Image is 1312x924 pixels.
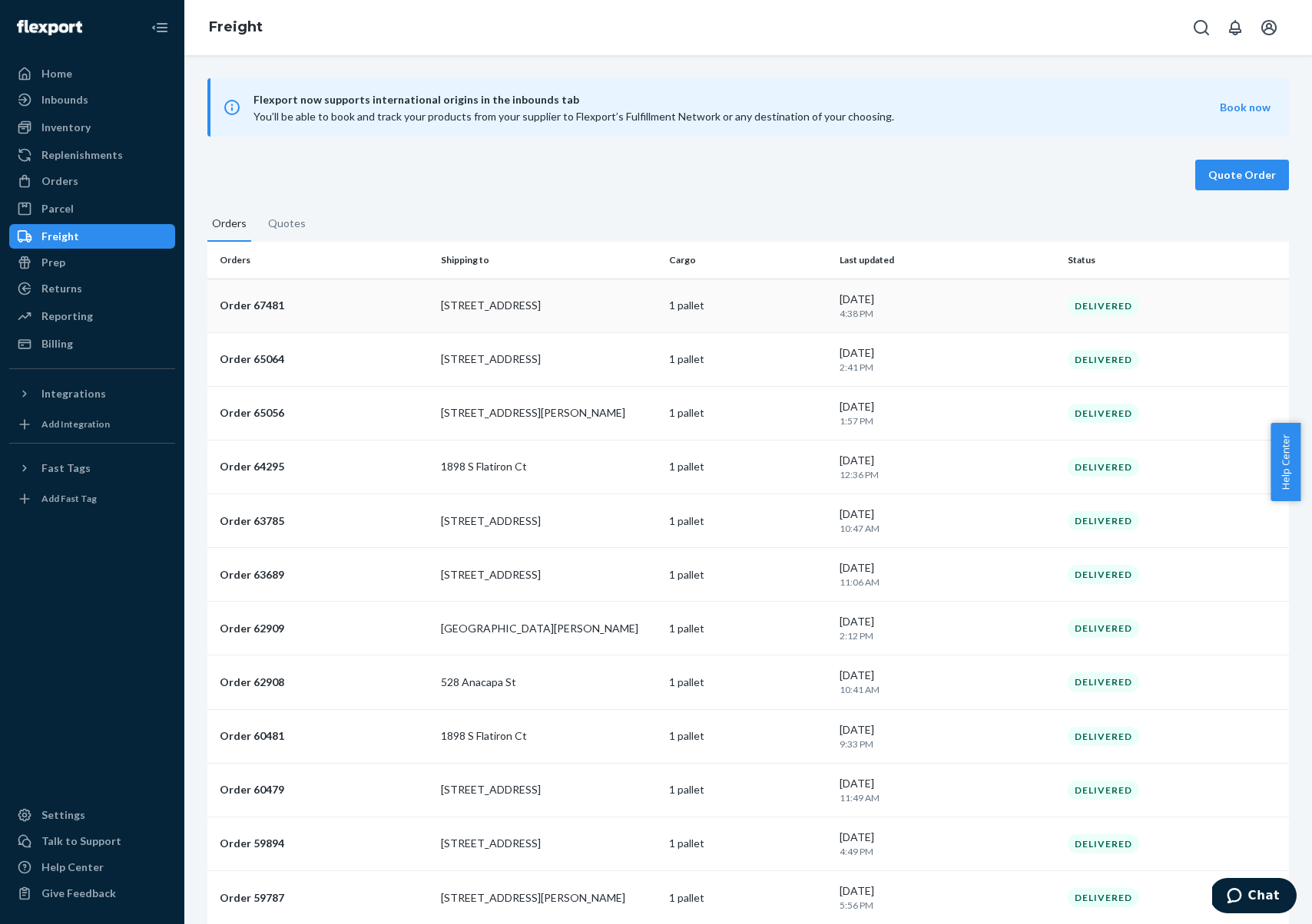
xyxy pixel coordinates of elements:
a: Reporting [9,304,175,328]
div: [DATE] [840,292,1055,320]
div: DELIVERED [1068,727,1139,746]
div: DELIVERED [1068,457,1139,477]
div: Fast Tags [41,460,91,476]
p: 4:49 PM [840,845,1055,858]
div: DELIVERED [1068,511,1139,530]
div: Orders [41,173,78,189]
p: 9:33 PM [840,738,1055,751]
a: Add Integration [9,412,175,437]
p: Order 62909 [220,621,429,636]
div: Reporting [41,309,93,324]
p: 1 pallet [669,567,827,582]
div: Add Integration [41,417,110,431]
div: Add Fast Tag [41,492,97,505]
a: Help Center [9,855,175,879]
div: [DATE] [840,668,1055,696]
button: Open account menu [1254,12,1284,43]
p: Order 63689 [220,567,429,582]
div: [DATE] [840,614,1055,642]
div: [DATE] [840,560,1055,589]
p: 1 pallet [669,782,827,797]
p: 1 pallet [669,513,827,529]
div: Freight [41,229,79,244]
p: 2:12 PM [840,629,1055,642]
span: You’ll be able to book and track your products from your supplier to Flexport’s Fulfillment Netwo... [253,110,894,123]
div: Talk to Support [41,833,121,849]
p: [STREET_ADDRESS] [441,836,656,851]
th: Cargo [663,242,833,279]
a: Home [9,61,175,86]
button: Integrations [9,381,175,406]
p: 1898 S Flatiron Ct [441,728,656,744]
div: DELIVERED [1068,296,1139,315]
div: [DATE] [840,453,1055,481]
a: Freight [209,18,263,35]
div: DELIVERED [1068,565,1139,584]
div: Returns [41,281,82,296]
div: DELIVERED [1068,888,1139,907]
div: Give Feedback [41,886,116,901]
p: 1898 S Flatiron Ct [441,459,656,474]
p: 1 pallet [669,728,827,744]
div: DELIVERED [1068,780,1139,800]
p: 1 pallet [669,890,827,906]
iframe: Opens a widget where you can chat to one of our agents [1212,878,1297,916]
a: Freight [9,224,175,249]
div: DELIVERED [1068,672,1139,691]
button: Quote Order [1195,160,1289,190]
th: Shipping to [435,242,662,279]
div: [DATE] [840,722,1055,751]
a: Settings [9,803,175,827]
p: 5:56 PM [840,899,1055,912]
div: [DATE] [840,399,1055,427]
p: [STREET_ADDRESS] [441,298,656,313]
div: [DATE] [840,883,1055,912]
p: [STREET_ADDRESS] [441,567,656,582]
div: Billing [41,336,73,351]
div: DELIVERED [1068,404,1139,423]
div: Help Center [41,860,104,875]
a: Prep [9,250,175,275]
p: 11:06 AM [840,576,1055,589]
p: [STREET_ADDRESS][PERSON_NAME] [441,405,656,421]
p: 1:57 PM [840,414,1055,427]
p: 1 pallet [669,405,827,421]
button: Fast Tags [9,456,175,480]
p: 1 pallet [669,459,827,474]
p: [STREET_ADDRESS] [441,513,656,529]
p: 528 Anacapa St [441,675,656,690]
div: Settings [41,807,85,823]
p: [STREET_ADDRESS] [441,351,656,367]
img: Flexport logo [17,20,82,35]
button: Open Search Box [1186,12,1217,43]
div: [DATE] [840,830,1055,858]
button: Help Center [1271,423,1300,501]
ol: breadcrumbs [197,5,275,50]
button: Book now [1220,100,1271,115]
div: Integrations [41,386,106,401]
p: 1 pallet [669,298,827,313]
a: Replenishments [9,143,175,167]
p: Order 59894 [220,836,429,851]
a: Inventory [9,115,175,140]
p: 1 pallet [669,351,827,367]
div: Home [41,66,72,81]
button: Orders [207,215,251,242]
p: [STREET_ADDRESS] [441,782,656,797]
button: Close Navigation [144,12,175,43]
button: Talk to Support [9,829,175,853]
div: [DATE] [840,345,1055,374]
th: Status [1062,242,1289,279]
p: 4:38 PM [840,307,1055,320]
p: Order 65064 [220,351,429,367]
p: 11:49 AM [840,791,1055,804]
span: Flexport now supports international origins in the inbounds tab [253,91,1220,109]
p: 10:47 AM [840,522,1055,535]
div: Replenishments [41,147,123,163]
div: DELIVERED [1068,350,1139,369]
p: [STREET_ADDRESS][PERSON_NAME] [441,890,656,906]
th: Last updated [833,242,1061,279]
div: Inbounds [41,92,88,107]
div: DELIVERED [1068,619,1139,638]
